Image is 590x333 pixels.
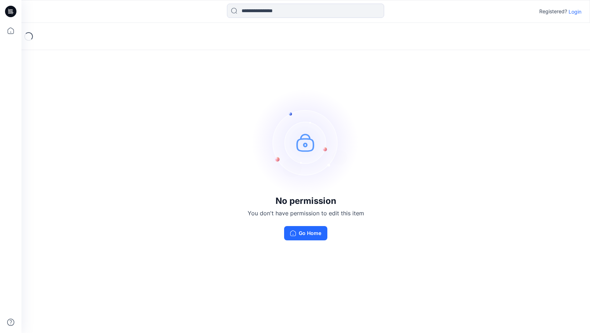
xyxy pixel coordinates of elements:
[284,226,327,240] button: Go Home
[248,196,364,206] h3: No permission
[248,209,364,217] p: You don't have permission to edit this item
[539,7,567,16] p: Registered?
[252,89,360,196] img: no-perm.svg
[569,8,581,15] p: Login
